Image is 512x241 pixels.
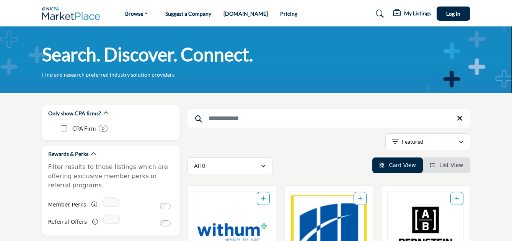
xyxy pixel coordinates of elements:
a: Pricing [280,10,297,17]
button: All 0 [188,157,272,174]
div: My Listings [393,9,431,18]
input: Switch to Referral Offers [160,220,171,226]
p: CPA Firm: CPA Firm [72,124,96,133]
a: Add To List [261,195,266,202]
a: View List [430,162,463,168]
a: View Card [379,162,416,168]
span: Log In [446,10,460,17]
button: Featured [385,133,470,150]
img: Site Logo [42,7,104,20]
button: Log In [437,7,470,21]
a: [DOMAIN_NAME] [223,10,268,17]
p: Filter results to those listings which are offering exclusive member perks or referral programs. [48,162,173,190]
span: List View [439,162,463,168]
input: CPA Firm checkbox [61,125,67,131]
a: Add To List [455,195,459,202]
li: Card View [372,157,423,173]
b: 0 [102,126,104,131]
p: Find and research preferred industry solution providers [42,71,174,79]
p: Featured [402,138,423,146]
input: Switch to Member Perks [160,203,171,209]
li: List View [423,157,470,173]
h2: Only show CPA firms? [48,110,101,117]
div: 0 Results For CPA Firm [99,125,108,132]
input: Search Keyword [188,109,470,128]
label: Member Perks [48,198,86,211]
span: Card View [389,162,416,168]
h1: Search. Discover. Connect. [42,43,253,66]
a: Search [369,8,389,20]
p: All 0 [194,162,205,170]
h5: My Listings [404,10,431,17]
label: Referral Offers [48,215,87,229]
a: Add To List [358,195,362,202]
a: Suggest a Company [165,10,211,17]
a: Browse [120,8,153,19]
h2: Rewards & Perks [48,150,88,158]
